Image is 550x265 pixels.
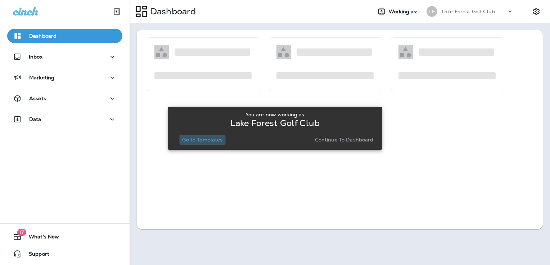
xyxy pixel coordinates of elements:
[389,9,419,15] span: Working as:
[7,29,122,43] button: Dashboard
[7,91,122,106] button: Assets
[179,135,225,145] button: Go to Templates
[230,120,320,126] p: Lake Forest Golf Club
[22,251,49,260] span: Support
[7,229,122,244] button: 17What's New
[7,70,122,85] button: Marketing
[530,5,543,18] button: Settings
[7,112,122,126] button: Data
[182,137,222,143] p: Go to Templates
[29,75,54,80] p: Marketing
[7,50,122,64] button: Inbox
[442,9,495,14] p: Lake Forest Golf Club
[22,234,59,242] span: What's New
[29,33,57,39] p: Dashboard
[107,4,127,19] button: Collapse Sidebar
[29,116,41,122] p: Data
[148,6,196,17] p: Dashboard
[17,229,26,236] span: 17
[315,137,374,143] p: Continue to Dashboard
[29,96,46,101] p: Assets
[427,6,437,17] div: LF
[312,135,377,145] button: Continue to Dashboard
[29,54,42,60] p: Inbox
[245,112,304,117] p: You are now working as
[7,247,122,261] button: Support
